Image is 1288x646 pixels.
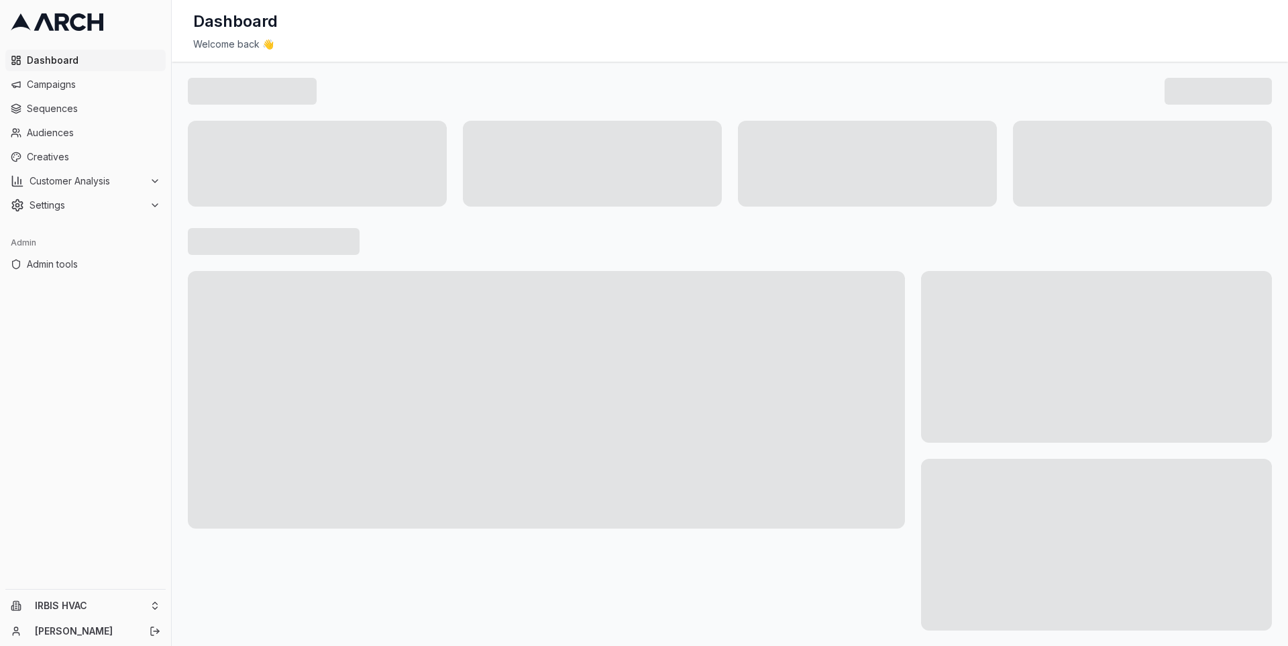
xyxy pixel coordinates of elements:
a: Campaigns [5,74,166,95]
a: Audiences [5,122,166,144]
button: Log out [146,622,164,641]
button: Settings [5,195,166,216]
span: Audiences [27,126,160,140]
a: Admin tools [5,254,166,275]
a: Sequences [5,98,166,119]
span: Customer Analysis [30,174,144,188]
div: Welcome back 👋 [193,38,1267,51]
button: Customer Analysis [5,170,166,192]
span: Admin tools [27,258,160,271]
button: IRBIS HVAC [5,595,166,616]
div: Admin [5,232,166,254]
a: Dashboard [5,50,166,71]
span: IRBIS HVAC [35,600,144,612]
span: Sequences [27,102,160,115]
span: Dashboard [27,54,160,67]
a: Creatives [5,146,166,168]
span: Creatives [27,150,160,164]
h1: Dashboard [193,11,278,32]
span: Campaigns [27,78,160,91]
span: Settings [30,199,144,212]
a: [PERSON_NAME] [35,625,135,638]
